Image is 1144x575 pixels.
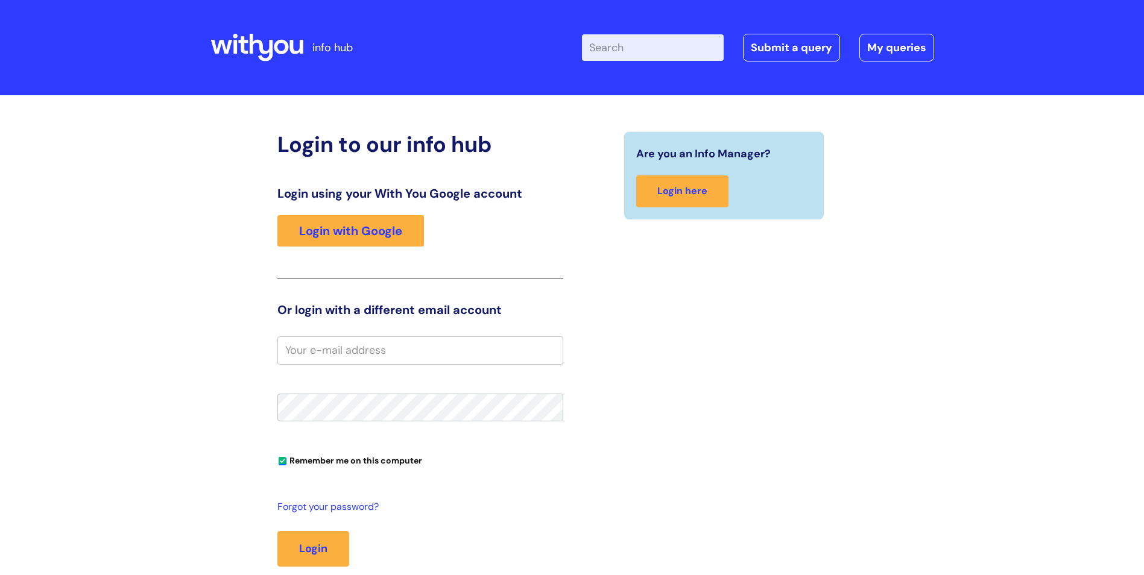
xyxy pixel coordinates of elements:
[277,303,563,317] h3: Or login with a different email account
[859,34,934,61] a: My queries
[743,34,840,61] a: Submit a query
[277,186,563,201] h3: Login using your With You Google account
[277,131,563,157] h2: Login to our info hub
[277,336,563,364] input: Your e-mail address
[279,457,286,465] input: Remember me on this computer
[277,450,563,470] div: You can uncheck this option if you're logging in from a shared device
[277,453,422,466] label: Remember me on this computer
[582,34,724,61] input: Search
[277,531,349,566] button: Login
[636,175,728,207] a: Login here
[636,144,771,163] span: Are you an Info Manager?
[312,38,353,57] p: info hub
[277,215,424,247] a: Login with Google
[277,498,557,516] a: Forgot your password?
